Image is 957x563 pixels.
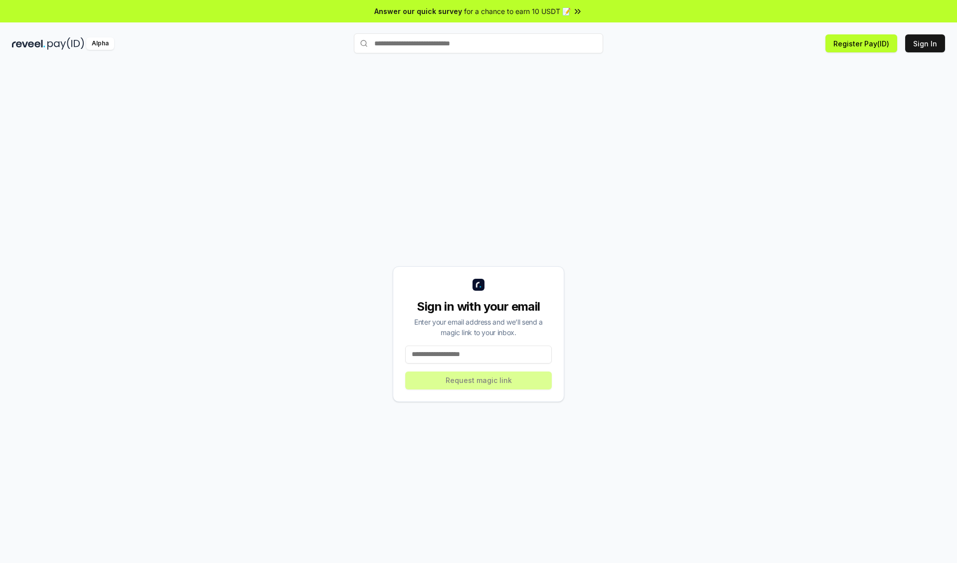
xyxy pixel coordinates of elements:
div: Enter your email address and we’ll send a magic link to your inbox. [405,317,552,338]
button: Sign In [905,34,945,52]
img: logo_small [473,279,484,291]
span: for a chance to earn 10 USDT 📝 [464,6,571,16]
div: Alpha [86,37,114,50]
div: Sign in with your email [405,299,552,315]
img: reveel_dark [12,37,45,50]
button: Register Pay(ID) [825,34,897,52]
span: Answer our quick survey [374,6,462,16]
img: pay_id [47,37,84,50]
